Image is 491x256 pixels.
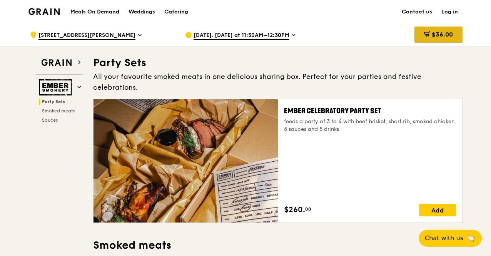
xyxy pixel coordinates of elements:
span: Party Sets [42,99,65,104]
div: All your favourite smoked meats in one delicious sharing box. Perfect for your parties and festiv... [93,71,463,93]
img: Grain [28,8,60,15]
h3: Party Sets [93,56,463,70]
img: Ember Smokery web logo [39,79,74,95]
button: Chat with us🦙 [419,230,482,247]
span: Sauces [42,117,58,123]
span: Smoked meats [42,108,75,114]
span: $36.00 [432,31,453,38]
a: Catering [160,0,193,23]
div: Catering [164,0,188,23]
span: [STREET_ADDRESS][PERSON_NAME] [38,32,135,40]
span: 🦙 [466,234,476,243]
div: feeds a party of 3 to 4 with beef brisket, short rib, smoked chicken, 5 sauces and 5 drinks [284,118,456,133]
span: Chat with us [425,234,463,243]
h1: Meals On Demand [70,8,119,16]
h3: Smoked meats [93,238,463,252]
div: Add [419,204,456,216]
a: Weddings [124,0,160,23]
a: Contact us [397,0,437,23]
div: Weddings [129,0,155,23]
span: 00 [305,206,311,212]
span: [DATE], [DATE] at 11:30AM–12:30PM [194,32,289,40]
div: Ember Celebratory Party Set [284,105,456,116]
a: Log in [437,0,463,23]
span: $260. [284,204,305,216]
img: Grain web logo [39,56,74,70]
